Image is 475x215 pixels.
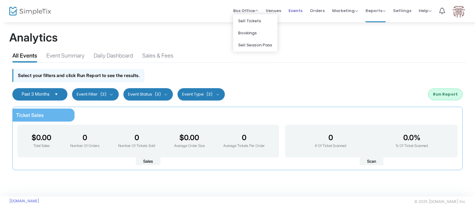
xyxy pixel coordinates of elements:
p: Number Of Orders [70,143,100,149]
span: Orders [310,3,325,19]
span: Past 3 Months [22,91,49,97]
div: Select your filters and click Run Report to see the results. [12,69,144,82]
div: Daily Dashboard [94,51,133,62]
li: Sell Season Pass [233,39,277,51]
span: Sales [136,157,160,166]
span: Scan [360,157,383,166]
h3: 0 [315,133,346,142]
button: Event Filter(3) [72,88,119,101]
h3: $0.00 [174,133,205,142]
span: Settings [393,3,411,19]
span: (3) [155,92,161,97]
h3: 0 [118,133,155,142]
span: Events [289,3,302,19]
span: Box Office [233,8,258,14]
h1: Analytics [9,31,466,44]
button: Event Type(3) [178,88,225,101]
span: © 2025 [DOMAIN_NAME] Inc. [414,199,466,204]
a: [DOMAIN_NAME] [9,199,39,204]
p: Average Order Size [174,143,205,149]
p: Total Sales [32,143,51,149]
button: Event Status(3) [123,88,173,101]
h3: 0 [70,133,100,142]
h3: 0.0% [396,133,428,142]
p: Average Tickets Per Order [223,143,265,149]
p: # Of Ticket Scanned [315,143,346,149]
h3: 0 [223,133,265,142]
p: % Of Ticket Scanned [396,143,428,149]
span: (3) [100,92,106,97]
h3: $0.00 [32,133,51,142]
span: Reports [366,8,386,14]
span: Ticket Sales [16,112,44,118]
div: All Events [12,51,37,62]
span: Venues [266,3,281,19]
span: Marketing [332,8,358,14]
div: Sales & Fees [142,51,173,62]
div: Event Summary [46,51,84,62]
span: Help [419,8,432,14]
button: Select [52,92,61,97]
li: Sell Tickets [233,15,277,27]
span: (3) [206,92,212,97]
button: Run Report [428,88,463,100]
p: Number Of Tickets Sold [118,143,155,149]
li: Bookings [233,27,277,39]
